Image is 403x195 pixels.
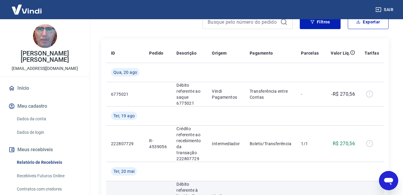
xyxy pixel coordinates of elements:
p: - [301,91,319,97]
p: 222807729 [111,141,140,147]
span: Ter, 19 ago [113,113,135,119]
p: Transferência entre Contas [250,88,292,100]
p: Crédito referente ao recebimento da transação 222807729 [176,126,202,162]
span: Ter, 20 mai [113,168,134,174]
a: Dados da conta [14,113,83,125]
p: Vindi Pagamentos [212,88,240,100]
p: Valor Líq. [331,50,350,56]
p: Boleto/Transferência [250,141,292,147]
input: Busque pelo número do pedido [208,17,278,26]
iframe: Botão para abrir a janela de mensagens [379,171,398,190]
p: Tarifas [365,50,379,56]
img: 51f94a5d-3659-4a36-8571-1065187aa3ff.jpeg [33,24,57,48]
p: [EMAIL_ADDRESS][DOMAIN_NAME] [12,65,78,72]
button: Filtros [300,15,341,29]
p: Descrição [176,50,197,56]
p: 1/1 [301,141,319,147]
a: Recebíveis Futuros Online [14,170,83,182]
p: Intermediador [212,141,240,147]
a: Dados de login [14,126,83,139]
button: Exportar [348,15,389,29]
p: Parcelas [301,50,319,56]
p: -R$ 270,56 [331,91,355,98]
p: Pagamento [250,50,273,56]
a: Relatório de Recebíveis [14,156,83,169]
p: Débito referente ao saque 6775021 [176,82,202,106]
button: Sair [374,4,396,15]
a: Início [7,82,83,95]
span: Qua, 20 ago [113,69,137,75]
p: ID [111,50,115,56]
p: 6775021 [111,91,140,97]
p: R$ 270,56 [333,140,355,147]
img: Vindi [7,0,46,19]
button: Meus recebíveis [7,143,83,156]
p: Origem [212,50,227,56]
p: R-4539056 [149,138,167,150]
p: [PERSON_NAME] [PERSON_NAME] [5,50,85,63]
button: Meu cadastro [7,100,83,113]
p: Pedido [149,50,163,56]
